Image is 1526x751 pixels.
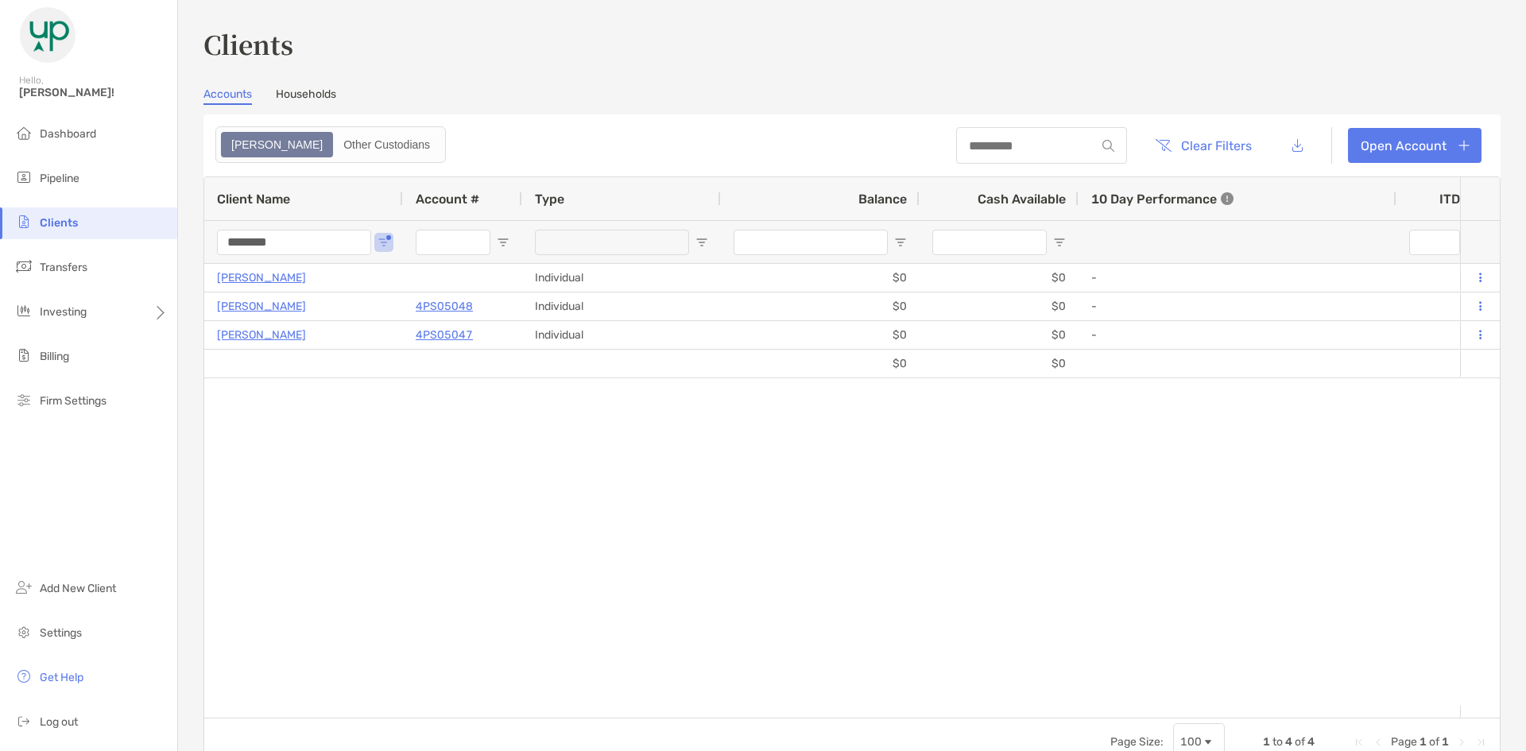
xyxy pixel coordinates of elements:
span: of [1295,735,1305,749]
a: Accounts [203,87,252,105]
span: Investing [40,305,87,319]
a: [PERSON_NAME] [217,268,306,288]
input: Balance Filter Input [734,230,888,255]
img: get-help icon [14,667,33,686]
div: 0% [1396,264,1492,292]
a: [PERSON_NAME] [217,296,306,316]
img: firm-settings icon [14,390,33,409]
div: 0% [1396,292,1492,320]
input: Account # Filter Input [416,230,490,255]
span: Cash Available [978,192,1066,207]
a: Households [276,87,336,105]
img: add_new_client icon [14,578,33,597]
span: Transfers [40,261,87,274]
a: 4PS05047 [416,325,473,345]
img: billing icon [14,346,33,365]
img: investing icon [14,301,33,320]
span: Log out [40,715,78,729]
img: pipeline icon [14,168,33,187]
a: [PERSON_NAME] [217,325,306,345]
img: clients icon [14,212,33,231]
span: Get Help [40,671,83,684]
div: Last Page [1474,736,1487,749]
button: Open Filter Menu [378,236,390,249]
span: [PERSON_NAME]! [19,86,168,99]
span: 4 [1307,735,1315,749]
div: $0 [721,264,920,292]
img: dashboard icon [14,123,33,142]
span: 1 [1263,735,1270,749]
h3: Clients [203,25,1501,62]
div: - [1091,293,1384,319]
span: Type [535,192,564,207]
span: Firm Settings [40,394,107,408]
span: 4 [1285,735,1292,749]
span: Settings [40,626,82,640]
span: Dashboard [40,127,96,141]
span: Pipeline [40,172,79,185]
div: $0 [920,292,1079,320]
a: 4PS05048 [416,296,473,316]
div: 100 [1180,735,1202,749]
button: Open Filter Menu [894,236,907,249]
span: of [1429,735,1439,749]
div: Individual [522,292,721,320]
div: Zoe [223,134,331,156]
div: $0 [920,350,1079,377]
div: ITD [1439,192,1479,207]
span: 1 [1442,735,1449,749]
img: settings icon [14,622,33,641]
div: $0 [721,292,920,320]
span: to [1272,735,1283,749]
button: Open Filter Menu [1053,236,1066,249]
input: ITD Filter Input [1409,230,1460,255]
input: Cash Available Filter Input [932,230,1047,255]
div: Individual [522,264,721,292]
input: Client Name Filter Input [217,230,371,255]
span: Balance [858,192,907,207]
img: Zoe Logo [19,6,76,64]
div: - [1091,265,1384,291]
span: 1 [1419,735,1427,749]
div: $0 [920,321,1079,349]
div: First Page [1353,736,1365,749]
span: Clients [40,216,78,230]
div: Previous Page [1372,736,1385,749]
span: Add New Client [40,582,116,595]
div: Other Custodians [335,134,439,156]
div: 0% [1396,321,1492,349]
div: Individual [522,321,721,349]
span: Billing [40,350,69,363]
div: Page Size: [1110,735,1164,749]
div: $0 [721,321,920,349]
div: segmented control [215,126,446,163]
button: Open Filter Menu [695,236,708,249]
span: Client Name [217,192,290,207]
button: Open Filter Menu [497,236,509,249]
button: Clear Filters [1143,128,1264,163]
a: Open Account [1348,128,1481,163]
img: logout icon [14,711,33,730]
img: input icon [1102,140,1114,152]
div: - [1091,322,1384,348]
div: $0 [721,350,920,377]
div: $0 [920,264,1079,292]
img: transfers icon [14,257,33,276]
span: Page [1391,735,1417,749]
div: Next Page [1455,736,1468,749]
span: Account # [416,192,479,207]
div: 10 Day Performance [1091,177,1234,220]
